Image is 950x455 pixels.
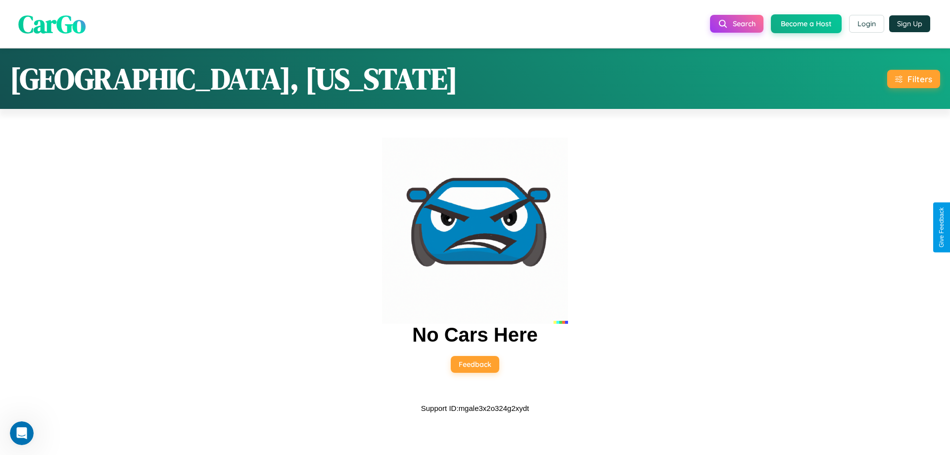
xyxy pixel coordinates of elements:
iframe: Intercom live chat [10,421,34,445]
p: Support ID: mgale3x2o324g2xydt [421,402,529,415]
button: Login [849,15,884,33]
button: Feedback [451,356,499,373]
button: Search [710,15,763,33]
button: Become a Host [771,14,842,33]
img: car [382,138,568,324]
button: Sign Up [889,15,930,32]
div: Give Feedback [938,207,945,248]
h1: [GEOGRAPHIC_DATA], [US_STATE] [10,58,458,99]
h2: No Cars Here [412,324,537,346]
span: CarGo [18,6,86,41]
button: Filters [887,70,940,88]
span: Search [733,19,756,28]
div: Filters [907,74,932,84]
